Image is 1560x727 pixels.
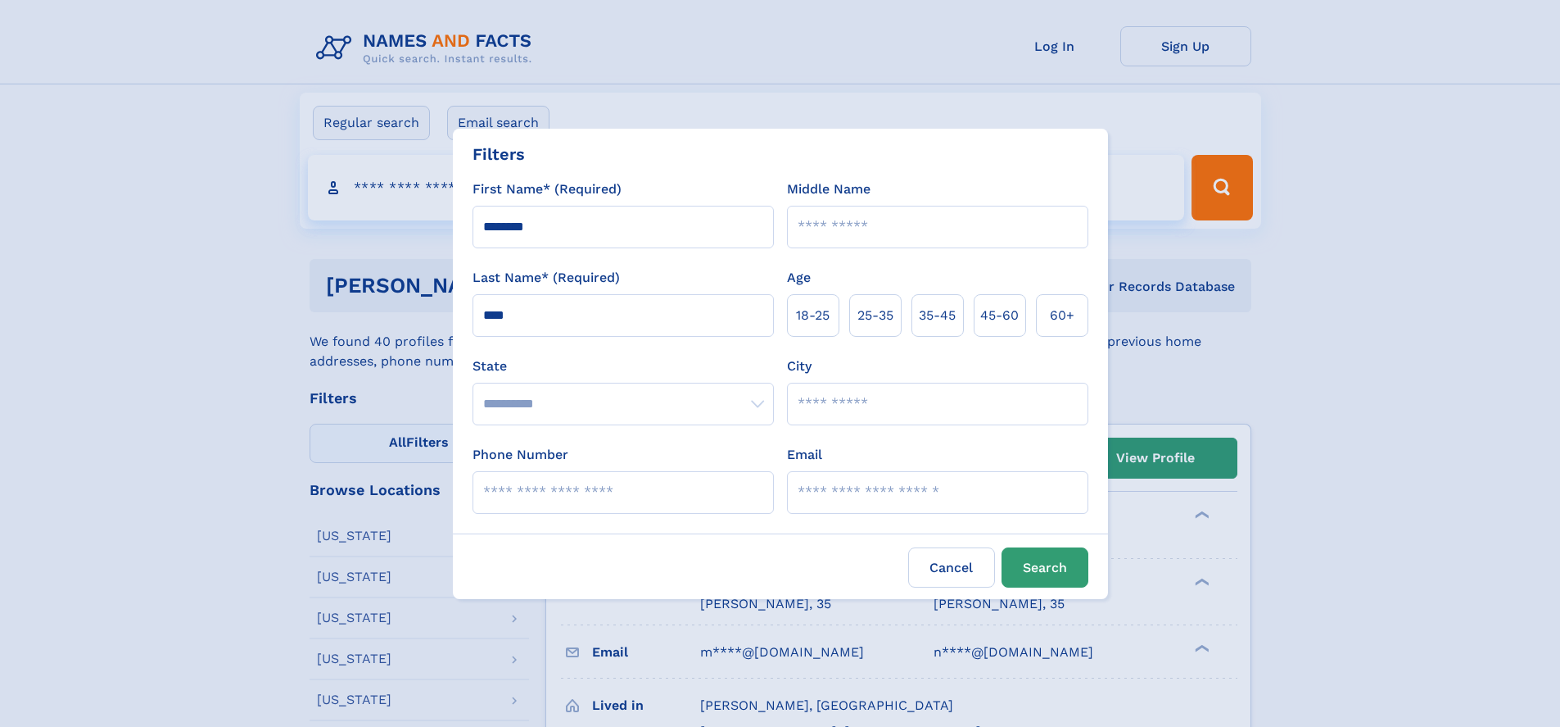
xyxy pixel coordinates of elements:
label: City [787,357,812,376]
label: Email [787,445,822,465]
label: State [473,357,774,376]
span: 18‑25 [796,306,830,325]
label: Phone Number [473,445,568,465]
label: Middle Name [787,179,870,199]
span: 45‑60 [980,306,1019,325]
span: 25‑35 [857,306,893,325]
span: 35‑45 [919,306,956,325]
label: Last Name* (Required) [473,268,620,288]
label: Age [787,268,811,288]
span: 60+ [1050,306,1074,325]
button: Search [1002,548,1088,588]
label: First Name* (Required) [473,179,622,199]
label: Cancel [908,548,995,588]
div: Filters [473,142,525,166]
